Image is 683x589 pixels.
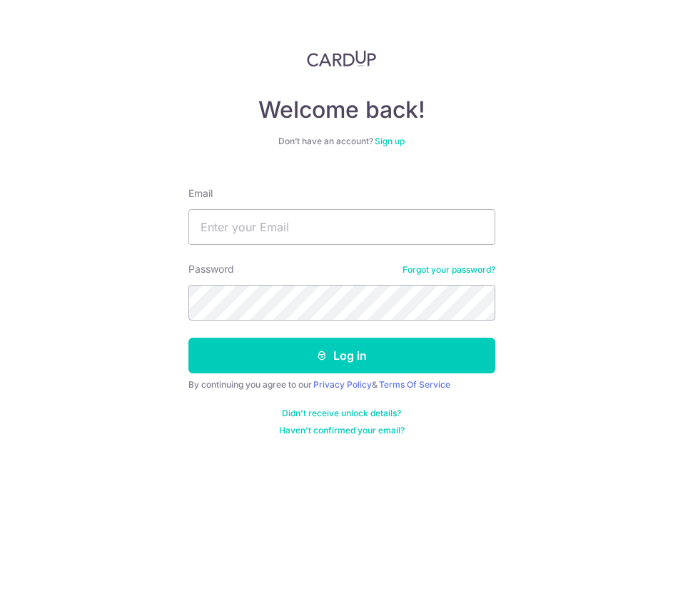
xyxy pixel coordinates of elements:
[307,50,377,67] img: CardUp Logo
[282,408,401,419] a: Didn't receive unlock details?
[188,379,495,391] div: By continuing you agree to our &
[188,186,213,201] label: Email
[375,136,405,146] a: Sign up
[188,262,234,276] label: Password
[188,136,495,147] div: Don’t have an account?
[188,209,495,245] input: Enter your Email
[188,96,495,124] h4: Welcome back!
[313,379,372,390] a: Privacy Policy
[379,379,450,390] a: Terms Of Service
[188,338,495,373] button: Log in
[279,425,405,436] a: Haven't confirmed your email?
[403,264,495,276] a: Forgot your password?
